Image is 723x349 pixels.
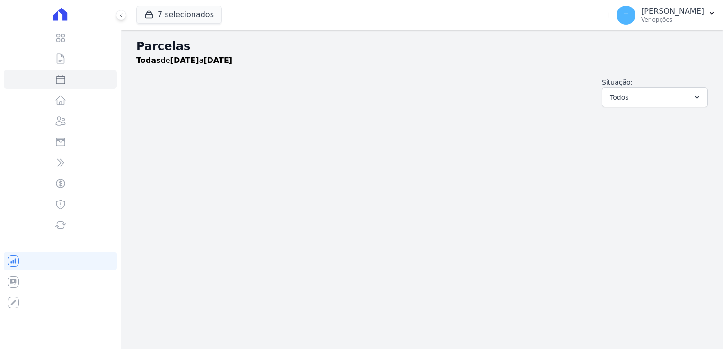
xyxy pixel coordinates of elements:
[609,2,723,28] button: T [PERSON_NAME] Ver opções
[170,56,199,65] strong: [DATE]
[641,7,704,16] p: [PERSON_NAME]
[136,6,222,24] button: 7 selecionados
[624,12,628,18] span: T
[602,79,633,86] label: Situação:
[602,87,708,107] button: Todos
[641,16,704,24] p: Ver opções
[136,55,232,66] p: de a
[136,56,161,65] strong: Todas
[610,92,628,103] span: Todos
[136,38,708,55] h2: Parcelas
[203,56,232,65] strong: [DATE]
